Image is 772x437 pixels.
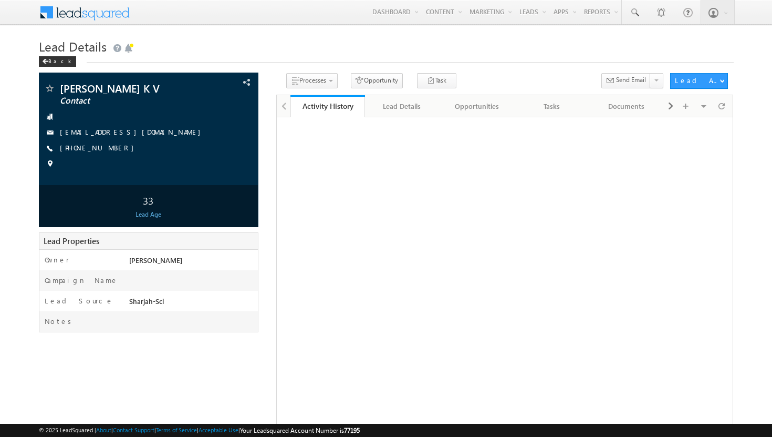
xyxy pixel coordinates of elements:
[299,76,326,84] span: Processes
[127,296,258,311] div: Sharjah-Scl
[616,75,646,85] span: Send Email
[298,101,357,111] div: Activity History
[45,317,75,326] label: Notes
[39,56,76,67] div: Back
[39,38,107,55] span: Lead Details
[448,100,505,113] div: Opportunities
[440,95,515,117] a: Opportunities
[373,100,430,113] div: Lead Details
[41,210,255,219] div: Lead Age
[44,236,99,246] span: Lead Properties
[60,127,206,136] a: [EMAIL_ADDRESS][DOMAIN_NAME]
[96,426,111,433] a: About
[601,73,651,88] button: Send Email
[598,100,654,113] div: Documents
[515,95,589,117] a: Tasks
[39,56,81,65] a: Back
[113,426,154,433] a: Contact Support
[199,426,238,433] a: Acceptable Use
[589,95,664,117] a: Documents
[41,190,255,210] div: 33
[240,426,360,434] span: Your Leadsquared Account Number is
[365,95,440,117] a: Lead Details
[351,73,403,88] button: Opportunity
[675,76,719,85] div: Lead Actions
[45,296,113,306] label: Lead Source
[60,83,196,94] span: [PERSON_NAME] K V
[290,95,365,117] a: Activity History
[60,96,196,106] span: Contact
[39,425,360,435] span: © 2025 LeadSquared | | | | |
[344,426,360,434] span: 77195
[60,143,139,154] span: [PHONE_NUMBER]
[286,73,338,88] button: Processes
[129,256,182,265] span: [PERSON_NAME]
[45,276,118,285] label: Campaign Name
[417,73,456,88] button: Task
[670,73,728,89] button: Lead Actions
[156,426,197,433] a: Terms of Service
[523,100,580,113] div: Tasks
[45,255,69,265] label: Owner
